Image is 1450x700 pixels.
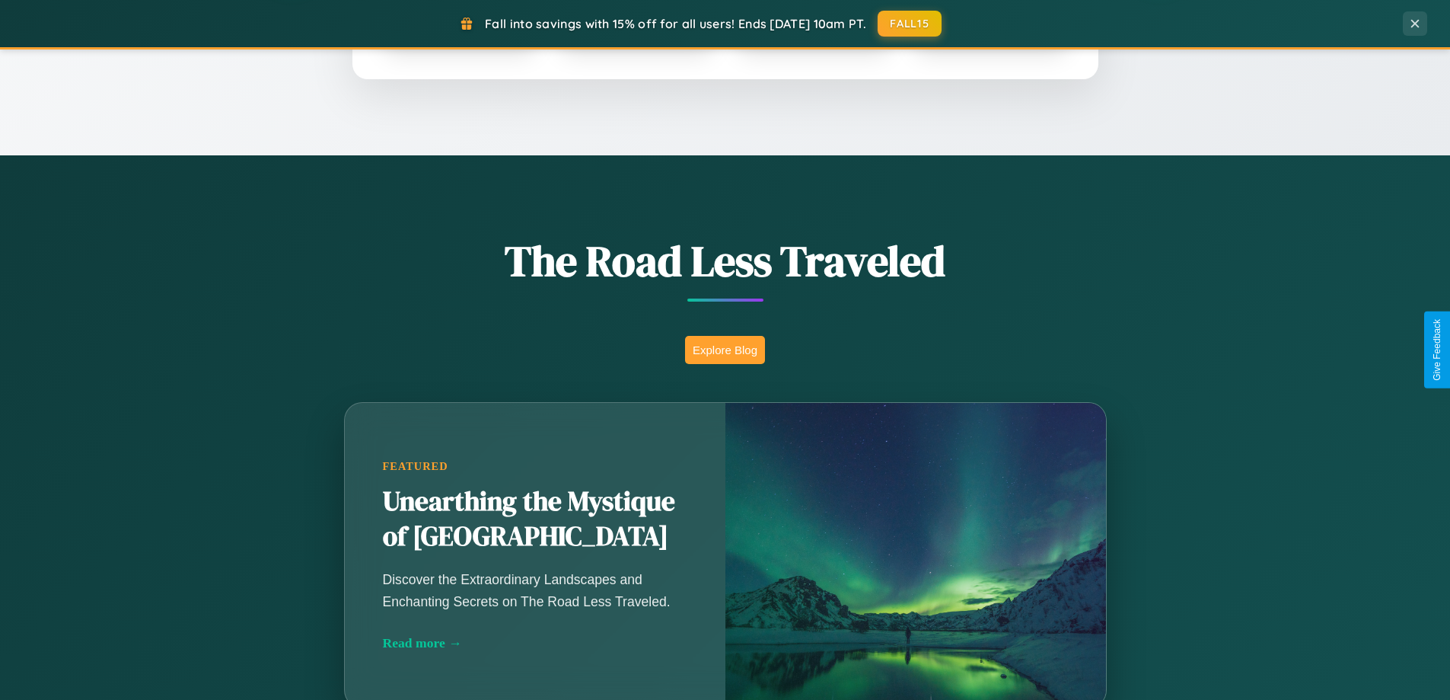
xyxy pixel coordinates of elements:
h2: Unearthing the Mystique of [GEOGRAPHIC_DATA] [383,484,687,555]
button: Explore Blog [685,336,765,364]
span: Fall into savings with 15% off for all users! Ends [DATE] 10am PT. [485,16,866,31]
button: FALL15 [878,11,942,37]
div: Featured [383,460,687,473]
h1: The Road Less Traveled [269,232,1182,290]
div: Give Feedback [1432,319,1442,381]
div: Read more → [383,635,687,651]
p: Discover the Extraordinary Landscapes and Enchanting Secrets on The Road Less Traveled. [383,569,687,612]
